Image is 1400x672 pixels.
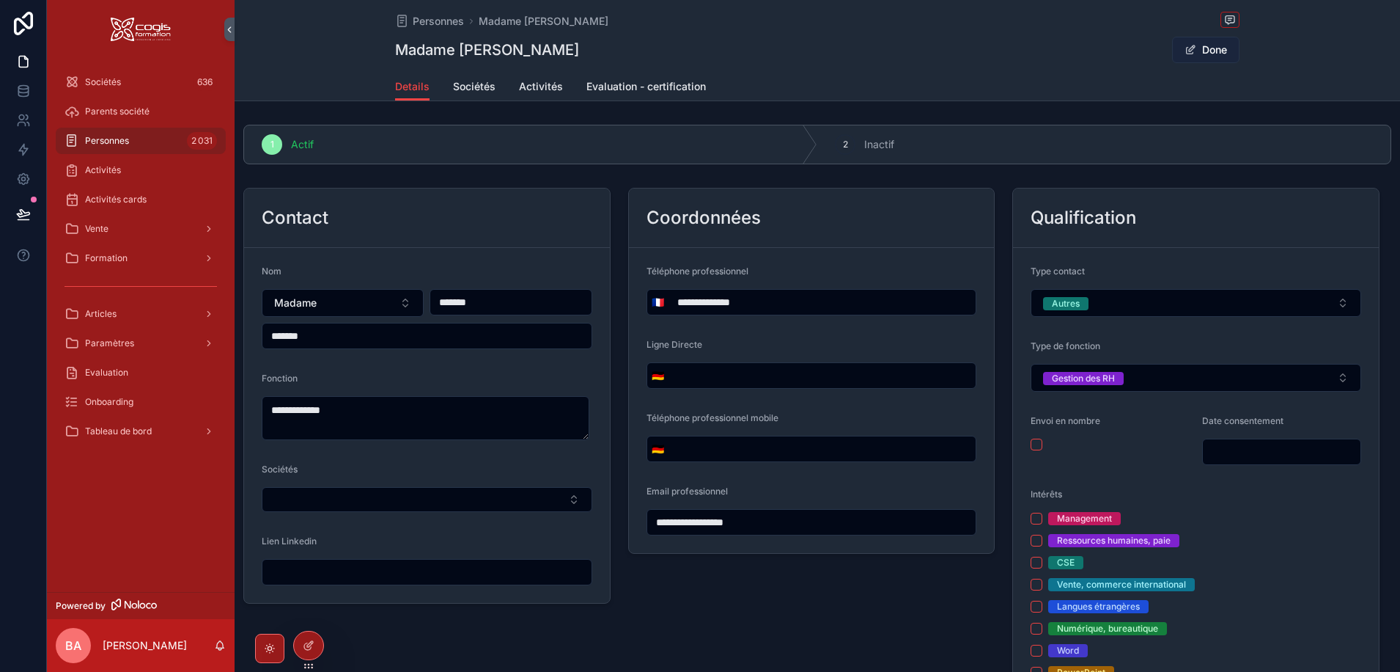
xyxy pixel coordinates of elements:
[56,245,226,271] a: Formation
[646,339,702,350] span: Ligne Directe
[395,73,430,101] a: Details
[646,412,778,423] span: Téléphone professionnel mobile
[1057,600,1140,613] div: Langues étrangères
[85,164,121,176] span: Activités
[395,40,579,60] h1: Madame [PERSON_NAME]
[647,362,668,389] button: Select Button
[85,194,147,205] span: Activités cards
[262,373,298,384] span: Fonction
[453,73,495,103] a: Sociétés
[1031,340,1100,351] span: Type de fonction
[1172,37,1239,63] button: Done
[85,308,117,320] span: Articles
[647,289,668,315] button: Select Button
[262,289,424,317] button: Select Button
[1031,364,1361,392] button: Select Button
[270,139,274,150] span: 1
[1031,289,1361,317] button: Select Button
[1057,622,1158,635] div: Numérique, bureautique
[1043,296,1088,310] button: Unselect AUTRES
[652,368,664,383] span: 🇩🇪
[56,418,226,445] a: Tableau de bord
[1057,644,1079,657] div: Word
[85,426,152,437] span: Tableau de bord
[453,79,495,94] span: Sociétés
[56,128,226,154] a: Personnes2 031
[843,139,848,150] span: 2
[56,330,226,357] a: Paramètres
[274,296,317,310] span: Madame
[1057,556,1075,569] div: CSE
[586,79,706,94] span: Evaluation - certification
[111,18,171,41] img: App logo
[1031,415,1100,426] span: Envoi en nombre
[103,638,187,653] p: [PERSON_NAME]
[56,216,226,242] a: Vente
[646,486,728,497] span: Email professionnel
[647,436,668,462] button: Select Button
[1043,370,1124,385] button: Unselect GESTION_DES_RH
[291,137,314,152] span: Actif
[193,73,217,91] div: 636
[262,536,317,547] span: Lien Linkedin
[47,592,235,619] a: Powered by
[413,14,464,29] span: Personnes
[262,206,328,230] h2: Contact
[586,73,706,103] a: Evaluation - certification
[187,132,217,150] div: 2 031
[56,301,226,327] a: Articles
[519,73,563,103] a: Activités
[395,14,464,29] a: Personnes
[1052,372,1115,385] div: Gestion des RH
[47,59,235,464] div: scrollable content
[864,137,894,152] span: Inactif
[395,79,430,94] span: Details
[56,157,226,183] a: Activités
[85,106,150,117] span: Parents société
[56,389,226,415] a: Onboarding
[646,266,748,277] span: Téléphone professionnel
[646,206,761,230] h2: Coordonnées
[56,600,106,612] span: Powered by
[65,637,81,654] span: BA
[1057,534,1171,547] div: Ressources humaines, paie
[1057,578,1186,591] div: Vente, commerce international
[1057,512,1112,525] div: Management
[56,69,226,95] a: Sociétés636
[479,14,608,29] a: Madame [PERSON_NAME]
[1031,489,1062,500] span: Intérêts
[652,442,664,456] span: 🇩🇪
[56,359,226,386] a: Evaluation
[85,396,133,408] span: Onboarding
[519,79,563,94] span: Activités
[85,252,128,264] span: Formation
[262,487,592,512] button: Select Button
[1052,297,1080,310] div: Autres
[56,186,226,213] a: Activités cards
[85,223,108,235] span: Vente
[262,266,281,277] span: Nom
[1202,415,1283,426] span: Date consentement
[85,76,121,88] span: Sociétés
[262,464,298,475] span: Sociétés
[85,135,129,147] span: Personnes
[85,337,134,349] span: Paramètres
[652,295,664,310] span: 🇫🇷
[1031,266,1085,277] span: Type contact
[1031,206,1136,230] h2: Qualification
[85,367,128,379] span: Evaluation
[56,98,226,125] a: Parents société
